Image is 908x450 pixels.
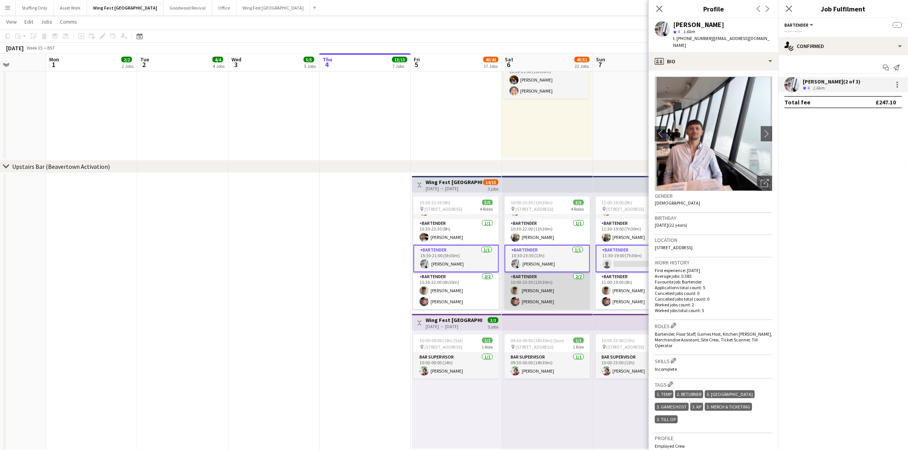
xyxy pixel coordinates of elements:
p: Worked jobs total count: 5 [655,307,772,313]
div: 5 Jobs [304,63,316,69]
span: 2/2 [121,57,132,62]
span: -- [893,22,902,28]
p: First experience: [DATE] [655,267,772,273]
app-card-role: Bartender1/110:30-23:30 (13h)[PERSON_NAME] [505,245,590,272]
h3: Profile [649,4,778,14]
h3: Job Fulfilment [778,4,908,14]
span: 10:00-23:30 (13h30m) [511,200,553,205]
span: [DEMOGRAPHIC_DATA] [655,200,700,206]
p: Favourite job: Bartender [655,279,772,285]
app-job-card: 10:00-23:00 (13h)1/1 [STREET_ADDRESS]1 RoleBar Supervisor1/110:00-23:00 (13h)[PERSON_NAME] [596,335,681,379]
div: 3. Merch & Ticketing [705,403,752,411]
div: [DATE] → [DATE] [426,323,482,329]
span: Thu [323,56,332,63]
button: Office [212,0,236,15]
app-job-card: 09:30-00:00 (14h30m) (Sun)1/1 [STREET_ADDRESS]1 RoleBar Supervisor1/109:30-00:00 (14h30m)[PERSON_... [505,335,590,379]
div: 3. Till Op [655,415,678,423]
div: 4 Jobs [213,63,225,69]
div: 3. [GEOGRAPHIC_DATA] [705,390,755,398]
p: Applications total count: 5 [655,285,772,290]
a: View [3,17,20,27]
app-card-role: Bartender3A0/111:30-19:00 (7h30m) [596,245,681,272]
h3: Roles [655,322,772,330]
span: Fri [414,56,420,63]
a: Jobs [38,17,55,27]
span: Bartender, Floor Staff, Games Host, Kitchen [PERSON_NAME], Merchandise Assistant, Site Crew, Tick... [655,331,772,348]
app-job-card: 15:30-23:30 (8h)5/5 [STREET_ADDRESS]4 RolesBack of House - Barback1/115:30-23:30 (8h)[PERSON_NAME... [413,197,499,309]
span: 4 Roles [480,206,493,212]
app-card-role: Bar Supervisor1/109:30-00:00 (14h30m)[PERSON_NAME] [505,353,590,379]
button: Bartender [784,22,815,28]
span: t. [PHONE_NUMBER] [673,35,713,41]
span: Sun [596,56,605,63]
span: [STREET_ADDRESS] [655,245,693,250]
p: Average jobs: 0.385 [655,273,772,279]
div: 1.6km [811,85,826,91]
div: 22 Jobs [575,63,589,69]
div: 1. Temp [655,390,673,398]
span: 1/1 [482,338,493,343]
span: 15:30-23:30 (8h) [419,200,450,205]
div: £247.10 [876,98,896,106]
span: 4 [807,85,810,91]
img: Crew avatar or photo [655,77,772,191]
span: 4 [321,60,332,69]
p: Cancelled jobs count: 0 [655,290,772,296]
span: 1.6km [681,29,696,34]
h3: Tags [655,380,772,388]
button: Staffing Only [16,0,54,15]
button: Asset Work [54,0,87,15]
span: [STREET_ADDRESS] [516,344,553,350]
p: Worked jobs count: 2 [655,302,772,307]
div: 2. Returner [675,390,703,398]
span: [STREET_ADDRESS] [607,206,644,212]
span: | [EMAIL_ADDRESS][DOMAIN_NAME] [673,35,770,48]
div: Total fee [784,98,810,106]
span: 4/4 [212,57,223,62]
div: 7 Jobs [392,63,407,69]
h3: Work history [655,259,772,266]
div: Bio [649,52,778,70]
app-job-card: 11:00-19:00 (8h)4/5 [STREET_ADDRESS]4 RolesBack of House - Barback1/111:00-19:00 (8h)[PERSON_NAME... [596,197,681,309]
span: 1 [48,60,59,69]
span: 5/5 [304,57,314,62]
span: Wed [231,56,241,63]
app-card-role: Bartender1/115:30-23:30 (8h)[PERSON_NAME] [413,219,499,245]
span: Edit [24,18,33,25]
a: Comms [57,17,80,27]
span: 14/15 [483,179,498,185]
div: [DATE] → [DATE] [426,186,482,191]
span: 5/5 [573,200,584,205]
span: 3 [230,60,241,69]
button: Goodwood Revival [164,0,212,15]
h3: Wing Fest [GEOGRAPHIC_DATA] - [GEOGRAPHIC_DATA] Activation [426,317,482,323]
div: 10:00-00:00 (14h) (Sat)1/1 [STREET_ADDRESS]1 RoleBar Supervisor1/110:00-00:00 (14h)[PERSON_NAME] [413,335,499,379]
div: 2 Jobs [122,63,133,69]
span: 7 [595,60,605,69]
span: [STREET_ADDRESS] [607,344,644,350]
div: [PERSON_NAME] (2 of 3) [803,78,860,85]
span: View [6,18,17,25]
div: 3. Games Host [655,403,689,411]
div: 3. KP [690,403,703,411]
span: [STREET_ADDRESS] [516,206,553,212]
div: [DATE] [6,44,24,52]
h3: Skills [655,357,772,365]
span: 6 [504,60,513,69]
div: [PERSON_NAME] [673,21,724,28]
app-card-role: Bar Supervisor1/110:00-23:00 (13h)[PERSON_NAME] [596,353,681,379]
h3: Profile [655,435,772,442]
button: Wing Fest [GEOGRAPHIC_DATA] [87,0,164,15]
span: 2 [139,60,149,69]
div: 3 jobs [488,323,498,330]
span: Bartender [784,22,808,28]
h3: Birthday [655,215,772,221]
span: [STREET_ADDRESS] [424,206,462,212]
span: 1 Role [482,344,493,350]
span: 11:00-19:00 (8h) [602,200,633,205]
span: 4 [678,29,680,34]
span: 4 Roles [571,206,584,212]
